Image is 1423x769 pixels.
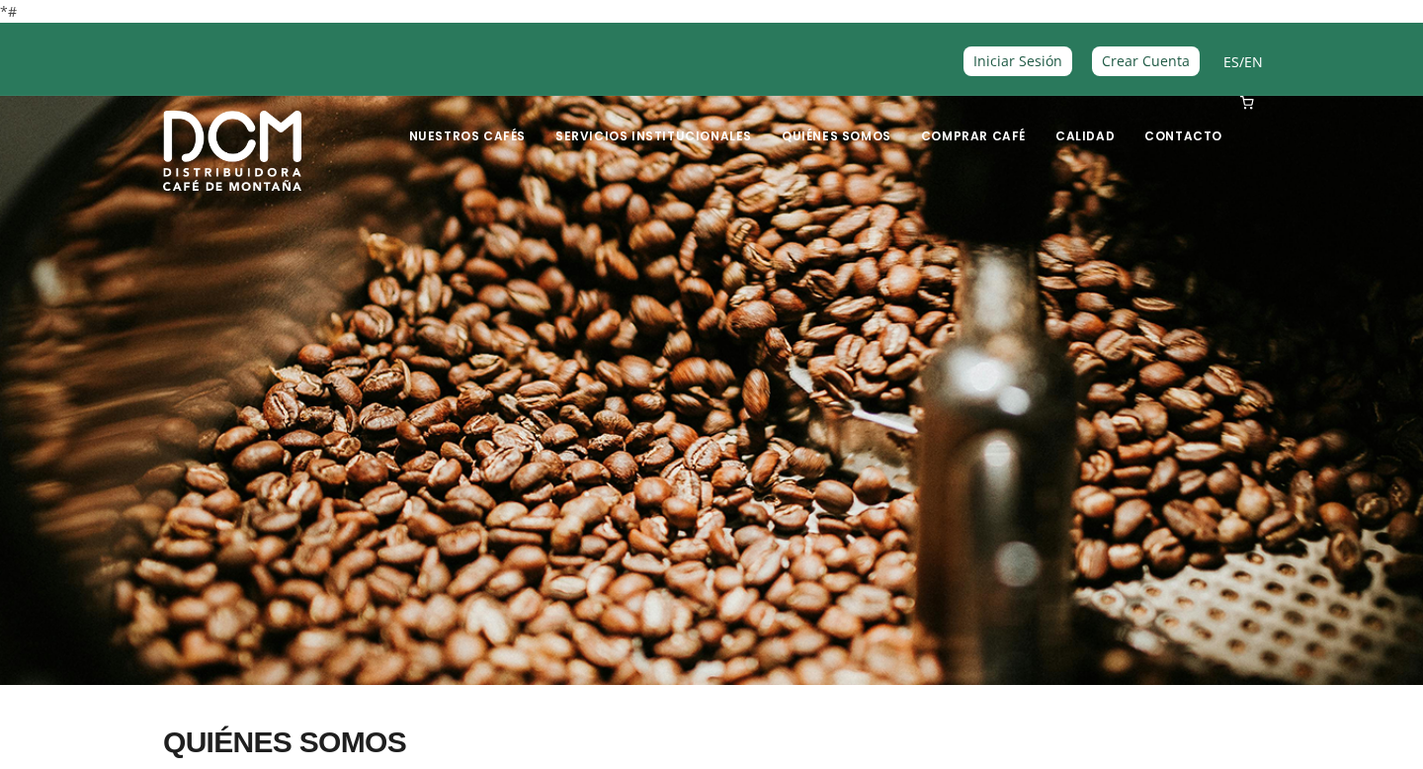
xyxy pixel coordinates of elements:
[770,98,903,144] a: Quiénes Somos
[963,46,1072,75] a: Iniciar Sesión
[1132,98,1234,144] a: Contacto
[1092,46,1200,75] a: Crear Cuenta
[1223,52,1239,71] a: ES
[1244,52,1263,71] a: EN
[1223,50,1263,73] span: /
[909,98,1038,144] a: Comprar Café
[397,98,538,144] a: Nuestros Cafés
[1044,98,1127,144] a: Calidad
[544,98,764,144] a: Servicios Institucionales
